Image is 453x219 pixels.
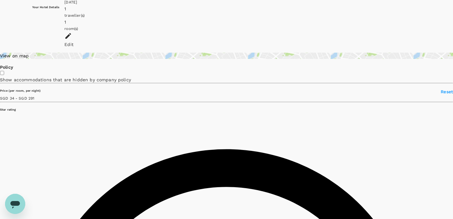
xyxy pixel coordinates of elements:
[32,5,60,9] h6: Your Hotel Details
[64,26,78,31] span: room(s)
[64,6,421,12] div: 1
[5,194,25,214] iframe: Button to launch messaging window
[441,89,453,94] span: Reset
[64,41,421,48] div: Edit
[64,19,421,25] div: 1
[64,13,85,18] span: traveller(s)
